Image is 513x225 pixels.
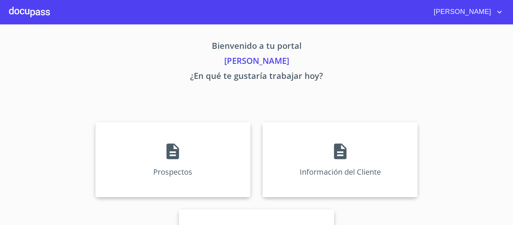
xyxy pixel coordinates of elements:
[153,167,192,177] p: Prospectos
[428,6,504,18] button: account of current user
[25,54,488,69] p: [PERSON_NAME]
[428,6,495,18] span: [PERSON_NAME]
[25,69,488,85] p: ¿En qué te gustaría trabajar hoy?
[300,167,381,177] p: Información del Cliente
[25,39,488,54] p: Bienvenido a tu portal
